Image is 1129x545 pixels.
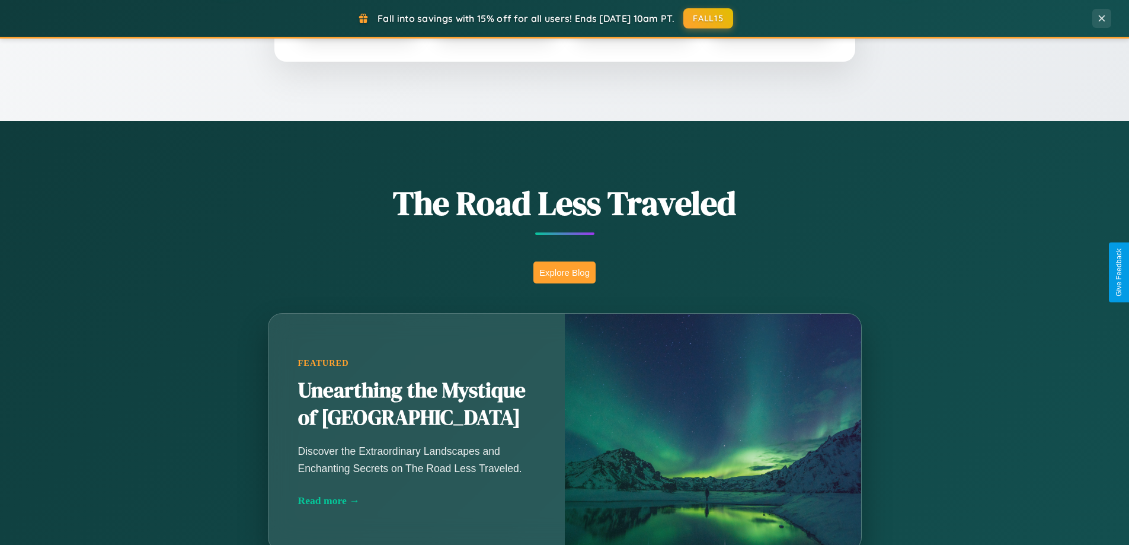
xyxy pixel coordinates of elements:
div: Featured [298,358,535,368]
p: Discover the Extraordinary Landscapes and Enchanting Secrets on The Road Less Traveled. [298,443,535,476]
h2: Unearthing the Mystique of [GEOGRAPHIC_DATA] [298,377,535,432]
span: Fall into savings with 15% off for all users! Ends [DATE] 10am PT. [378,12,674,24]
h1: The Road Less Traveled [209,180,920,226]
div: Read more → [298,495,535,507]
div: Give Feedback [1115,248,1123,297]
button: Explore Blog [533,262,596,283]
button: FALL15 [683,8,733,28]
